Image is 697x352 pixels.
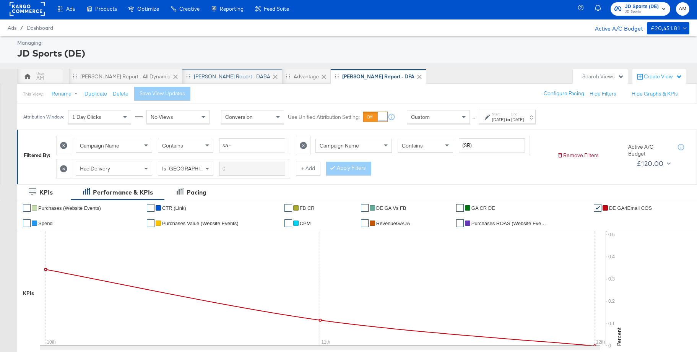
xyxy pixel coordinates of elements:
span: Ads [8,25,16,31]
span: Ads [66,6,75,12]
div: Create View [644,73,682,81]
div: KPIs [23,290,34,297]
span: Had Delivery [80,165,110,172]
div: Active A/C Budget [587,22,643,34]
div: KPIs [39,188,53,197]
div: JD Sports (DE) [17,47,687,60]
div: Drag to reorder tab [73,74,77,78]
span: Contains [402,142,423,149]
div: Attribution Window: [23,114,64,120]
div: [DATE] [492,117,505,123]
div: [PERSON_NAME] Report - DABA [194,73,270,80]
span: CTR (Link) [162,205,186,211]
button: Hide Graphs & KPIs [632,90,678,97]
input: Enter a search term [459,138,525,152]
button: Remove Filters [557,152,599,159]
span: / [16,25,27,31]
span: Custom [411,114,430,120]
span: FB CR [300,205,315,211]
button: Delete [113,90,128,97]
span: Optimize [137,6,159,12]
div: Advantage [294,73,319,80]
button: £120.00 [634,157,673,170]
a: ✔ [23,204,31,212]
span: Contains [162,142,183,149]
div: Drag to reorder tab [286,74,290,78]
input: Enter a search term [219,138,285,152]
div: [PERSON_NAME] Report - All Dynamic [80,73,171,80]
div: Drag to reorder tab [186,74,190,78]
a: ✔ [456,204,464,212]
span: Campaign Name [80,142,119,149]
span: RevenueGAUA [376,221,410,226]
a: ✔ [361,204,369,212]
button: £20,451.81 [647,22,689,34]
div: [DATE] [511,117,524,123]
a: Dashboard [27,25,53,31]
span: Creative [179,6,200,12]
button: Duplicate [84,90,107,97]
span: Feed Suite [264,6,289,12]
a: ✔ [23,219,31,227]
span: CPM [300,221,311,226]
a: ✔ [284,204,292,212]
span: Purchases ROAS (Website Events) [471,221,548,226]
div: Managing: [17,39,687,47]
div: Pacing [187,188,206,197]
div: £20,451.81 [651,24,680,33]
a: ✔ [284,219,292,227]
span: DE GA vs FB [376,205,406,211]
strong: to [505,117,511,122]
label: Start: [492,112,505,117]
span: Conversion [225,114,253,120]
a: ✔ [361,219,369,227]
button: JD Sports (DE)JD Sports [611,2,670,16]
button: + Add [296,162,320,175]
a: ✔ [147,204,154,212]
div: [PERSON_NAME] Report - DPA [342,73,414,80]
span: Reporting [220,6,244,12]
button: AM [676,2,689,16]
text: Percent [616,328,622,346]
span: Products [95,6,117,12]
a: ✔ [594,204,601,212]
div: Drag to reorder tab [335,74,339,78]
div: £120.00 [637,158,664,169]
span: Purchases (Website Events) [38,205,101,211]
a: ✔ [456,219,464,227]
input: Enter a search term [219,162,285,176]
span: Spend [38,221,53,226]
span: GA CR DE [471,205,495,211]
div: Performance & KPIs [93,188,153,197]
span: ↑ [471,117,478,120]
div: Filtered By: [24,152,50,159]
a: ✔ [147,219,154,227]
span: JD Sports (DE) [625,3,659,11]
div: Search Views [582,73,624,80]
label: End: [511,112,524,117]
span: Campaign Name [320,142,359,149]
label: Use Unified Attribution Setting: [288,114,360,121]
div: Active A/C Budget [628,143,670,157]
span: AM [679,5,686,13]
span: Purchases Value (Website Events) [162,221,239,226]
button: Rename [46,87,86,101]
span: No Views [151,114,173,120]
span: DE GA4Email COS [609,205,652,211]
span: JD Sports [625,9,659,15]
span: Is [GEOGRAPHIC_DATA] [162,165,221,172]
div: AM [36,75,44,82]
span: 1 Day Clicks [72,114,101,120]
button: Configure Pacing [538,87,590,101]
div: This View: [23,91,43,97]
button: Hide Filters [590,90,616,97]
